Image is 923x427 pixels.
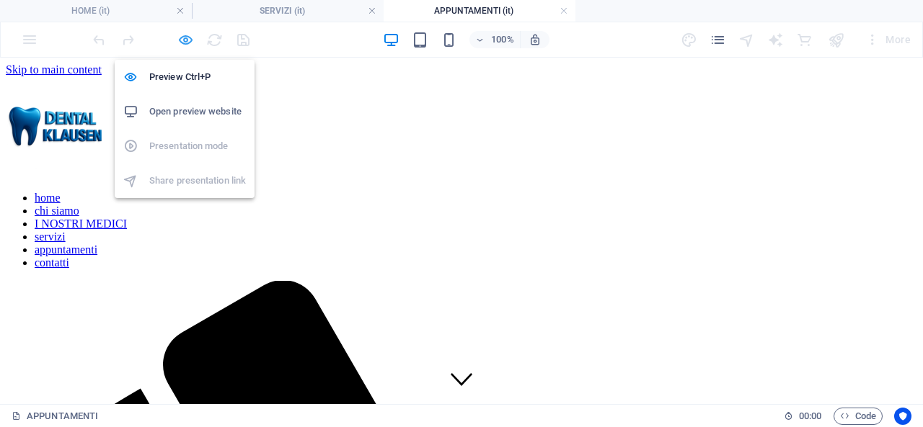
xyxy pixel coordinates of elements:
a: Click to cancel selection. Double-click to open Pages [12,408,98,425]
h6: Session time [784,408,822,425]
button: 100% [469,31,521,48]
h6: 100% [491,31,514,48]
button: Usercentrics [894,408,911,425]
button: Code [834,408,883,425]
span: : [809,410,811,421]
span: 00 00 [799,408,821,425]
i: On resize automatically adjust zoom level to fit chosen device. [529,33,542,46]
h6: Open preview website [149,103,246,120]
h4: SERVIZI (it) [192,3,384,19]
h6: Preview Ctrl+P [149,68,246,86]
span: Code [840,408,876,425]
button: pages [710,31,727,48]
h4: APPUNTAMENTI (it) [384,3,575,19]
a: Skip to main content [6,6,102,18]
